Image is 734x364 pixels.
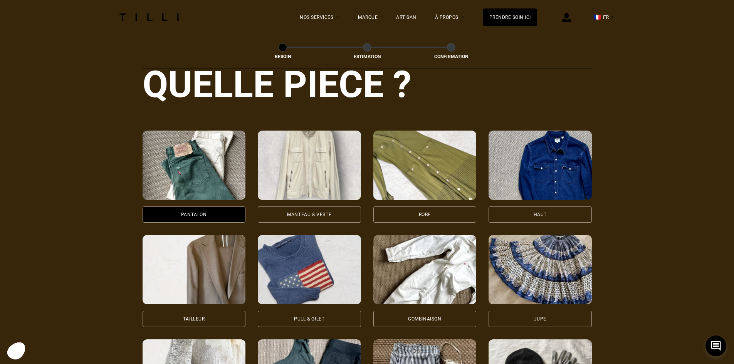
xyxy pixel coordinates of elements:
[183,317,205,321] div: Tailleur
[489,235,592,304] img: Tilli retouche votre Jupe
[489,131,592,200] img: Tilli retouche votre Haut
[294,317,324,321] div: Pull & gilet
[483,8,537,26] a: Prendre soin ici
[117,13,181,21] img: Logo du service de couturière Tilli
[329,54,406,59] div: Estimation
[287,212,331,217] div: Manteau & Veste
[373,131,477,200] img: Tilli retouche votre Robe
[413,54,490,59] div: Confirmation
[611,16,614,18] img: menu déroulant
[534,212,547,217] div: Haut
[143,63,592,106] div: Quelle pièce ?
[534,317,546,321] div: Jupe
[593,13,601,21] span: 🇫🇷
[396,15,417,20] a: Artisan
[336,16,339,18] img: Menu déroulant
[408,317,442,321] div: Combinaison
[143,131,246,200] img: Tilli retouche votre Pantalon
[462,16,465,18] img: Menu déroulant à propos
[373,235,477,304] img: Tilli retouche votre Combinaison
[258,131,361,200] img: Tilli retouche votre Manteau & Veste
[562,13,571,22] img: icône connexion
[244,54,321,59] div: Besoin
[181,212,207,217] div: Pantalon
[258,235,361,304] img: Tilli retouche votre Pull & gilet
[143,235,246,304] img: Tilli retouche votre Tailleur
[358,15,378,20] a: Marque
[419,212,431,217] div: Robe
